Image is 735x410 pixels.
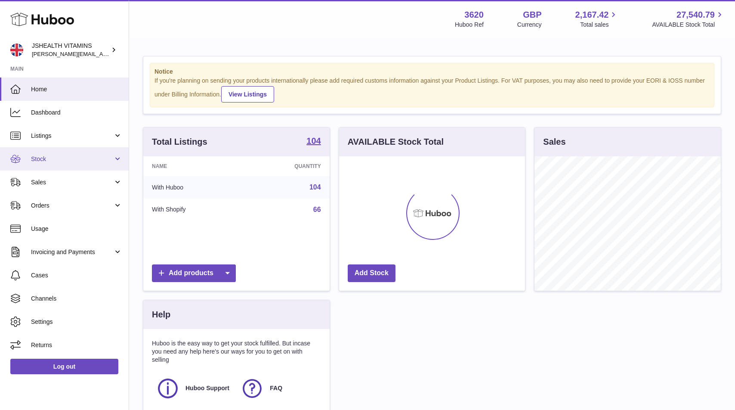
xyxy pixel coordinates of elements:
[455,21,484,29] div: Huboo Ref
[185,384,229,392] span: Huboo Support
[575,9,609,21] span: 2,167.42
[10,43,23,56] img: francesca@jshealthvitamins.com
[32,42,109,58] div: JSHEALTH VITAMINS
[31,318,122,326] span: Settings
[152,136,207,148] h3: Total Listings
[31,295,122,303] span: Channels
[31,341,122,349] span: Returns
[31,248,113,256] span: Invoicing and Payments
[31,271,122,280] span: Cases
[152,339,321,364] p: Huboo is the easy way to get your stock fulfilled. But incase you need any help here's our ways f...
[241,377,316,400] a: FAQ
[10,359,118,374] a: Log out
[221,86,274,102] a: View Listings
[652,9,725,29] a: 27,540.79 AVAILABLE Stock Total
[348,264,395,282] a: Add Stock
[313,206,321,213] a: 66
[309,183,321,191] a: 104
[464,9,484,21] strong: 3620
[575,9,619,29] a: 2,167.42 Total sales
[306,137,321,147] a: 104
[154,77,710,102] div: If you're planning on sending your products internationally please add required customs informati...
[31,85,122,93] span: Home
[31,109,122,117] span: Dashboard
[306,137,321,145] strong: 104
[348,136,444,148] h3: AVAILABLE Stock Total
[32,50,173,57] span: [PERSON_NAME][EMAIL_ADDRESS][DOMAIN_NAME]
[517,21,542,29] div: Currency
[154,68,710,76] strong: Notice
[143,176,244,199] td: With Huboo
[244,156,329,176] th: Quantity
[543,136,565,148] h3: Sales
[31,202,113,210] span: Orders
[152,264,236,282] a: Add products
[523,9,541,21] strong: GBP
[676,9,715,21] span: 27,540.79
[31,225,122,233] span: Usage
[652,21,725,29] span: AVAILABLE Stock Total
[270,384,282,392] span: FAQ
[31,178,113,186] span: Sales
[580,21,618,29] span: Total sales
[143,156,244,176] th: Name
[156,377,232,400] a: Huboo Support
[31,132,113,140] span: Listings
[143,199,244,221] td: With Shopify
[152,309,170,320] h3: Help
[31,155,113,163] span: Stock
